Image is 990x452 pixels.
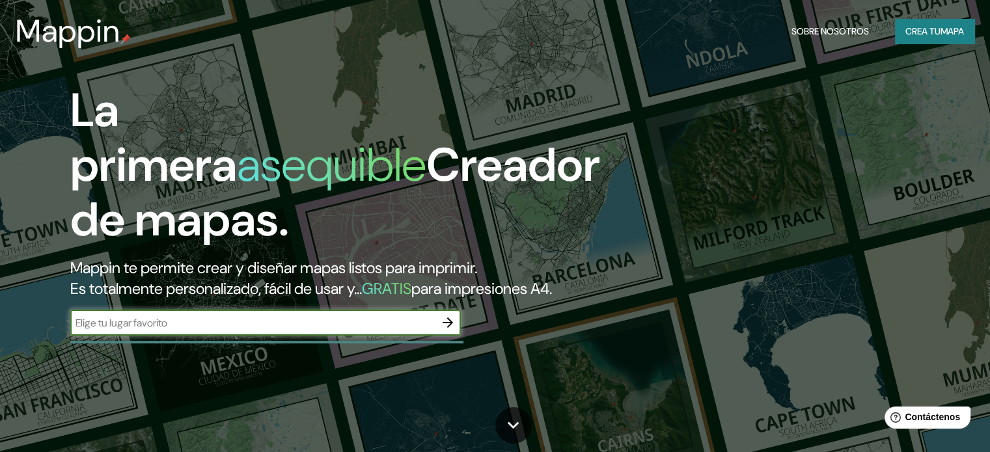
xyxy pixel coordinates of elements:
[70,80,237,195] font: La primera
[874,401,976,438] iframe: Lanzador de widgets de ayuda
[16,10,120,51] font: Mappin
[895,19,974,44] button: Crea tumapa
[941,25,964,37] font: mapa
[905,25,941,37] font: Crea tu
[786,19,874,44] button: Sobre nosotros
[70,258,477,278] font: Mappin te permite crear y diseñar mapas listos para imprimir.
[70,135,600,250] font: Creador de mapas.
[120,34,131,44] img: pin de mapeo
[362,278,411,299] font: GRATIS
[411,278,552,299] font: para impresiones A4.
[237,135,426,195] font: asequible
[70,315,435,330] input: Elige tu lugar favorito
[70,278,362,299] font: Es totalmente personalizado, fácil de usar y...
[791,25,869,37] font: Sobre nosotros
